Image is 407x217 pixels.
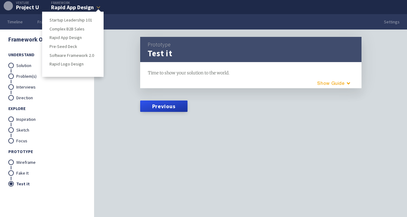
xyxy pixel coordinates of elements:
[16,60,85,71] a: Solution
[8,49,85,60] span: Understand
[8,146,85,157] span: Prototype
[377,14,407,30] a: Settings
[16,93,85,103] a: Direction
[49,34,96,41] a: Rapid App Design
[49,43,96,50] a: Pre-Seed Deck
[16,5,39,10] div: Project U
[51,1,94,5] div: Framework
[148,41,171,48] a: Prototype
[4,1,39,5] div: Venture
[49,26,96,33] a: Complex B2B Sales
[49,52,96,59] a: Software Framework 2.0
[148,70,229,76] span: Time to show your solution to the world.
[49,61,96,68] a: Rapid Logo Design
[16,157,85,168] a: Wireframe
[16,71,85,82] a: Problem(s)
[8,35,58,44] a: Framework Outline
[16,168,85,179] a: Fake It
[16,125,85,136] a: Sketch
[140,101,188,112] a: Previous
[16,82,85,93] a: Interviews
[30,14,66,30] a: Framework
[16,136,85,146] a: Focus
[16,114,85,125] a: Inspiration
[16,179,85,189] a: Test it
[4,1,39,10] a: Venture Project U
[148,48,172,58] h1: Test it
[8,103,85,114] span: Explore
[51,5,94,10] div: Rapid App Design
[49,17,96,24] a: Startup Leadership 101
[305,78,358,88] button: Guide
